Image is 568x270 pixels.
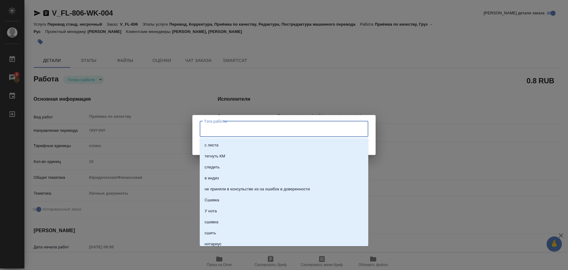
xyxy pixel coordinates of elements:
[205,186,310,192] p: не приняли в консульстве из-за ошибок в доверенности
[205,175,219,181] p: в индиз
[205,219,218,225] p: сшивка
[205,142,218,148] p: с листа
[205,208,217,214] p: У нота
[205,197,219,203] p: Сшивка
[205,153,225,159] p: тегнуть КМ
[205,230,216,236] p: сшить
[205,164,220,170] p: следить
[205,241,221,247] p: нотариус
